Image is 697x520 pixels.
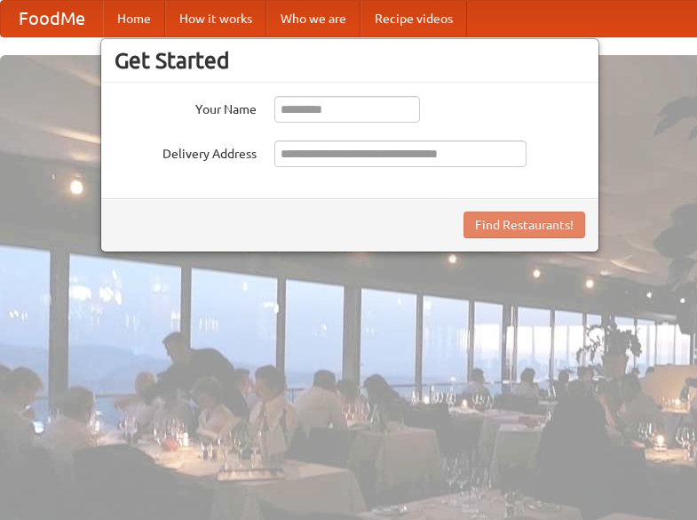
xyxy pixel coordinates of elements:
[115,96,257,118] label: Your Name
[463,212,585,238] button: Find Restaurants!
[115,140,257,163] label: Delivery Address
[360,1,467,36] a: Recipe videos
[266,1,360,36] a: Who we are
[165,1,266,36] a: How it works
[1,1,103,36] a: FoodMe
[103,1,165,36] a: Home
[115,47,585,74] h3: Get Started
